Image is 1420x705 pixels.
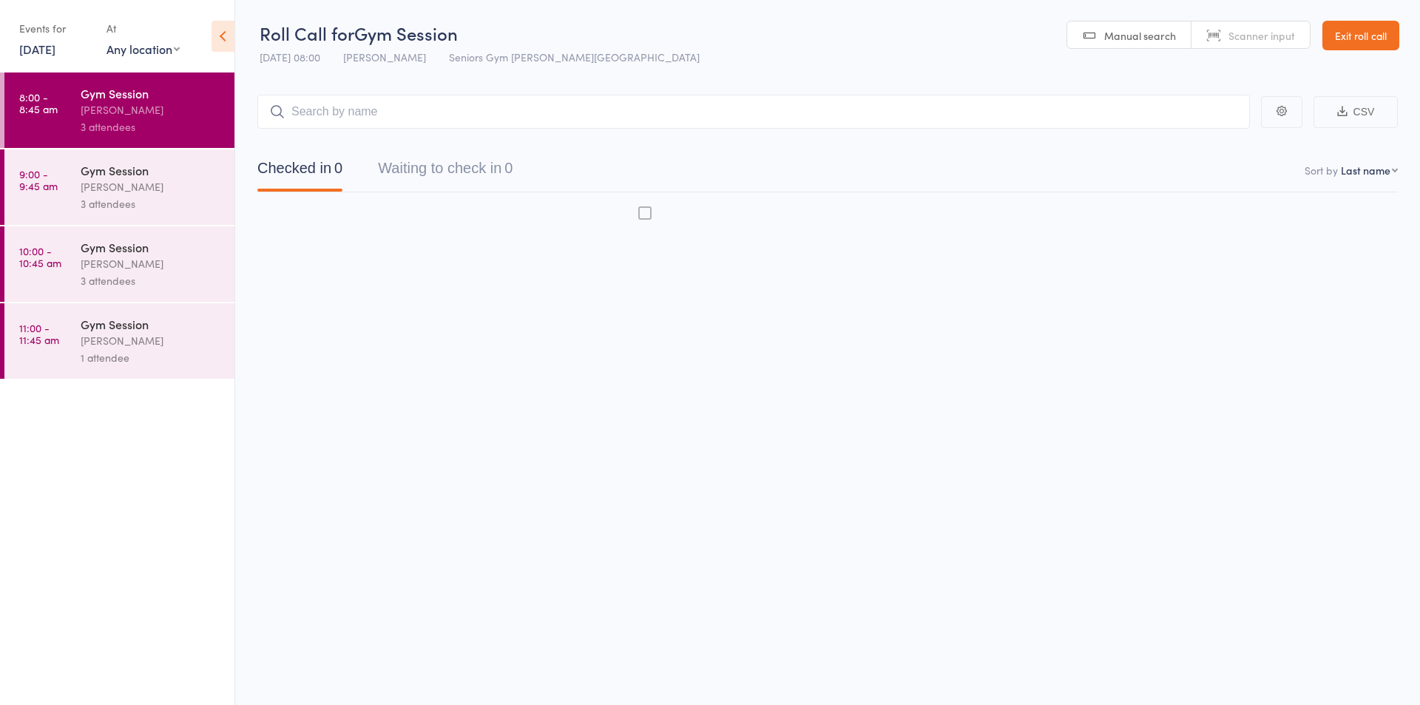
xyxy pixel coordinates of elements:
div: Gym Session [81,239,222,255]
div: Gym Session [81,316,222,332]
div: 3 attendees [81,272,222,289]
span: Gym Session [354,21,458,45]
a: 9:00 -9:45 amGym Session[PERSON_NAME]3 attendees [4,149,234,225]
button: Checked in0 [257,152,342,192]
span: Scanner input [1228,28,1295,43]
div: [PERSON_NAME] [81,255,222,272]
span: [PERSON_NAME] [343,50,426,64]
div: [PERSON_NAME] [81,332,222,349]
div: [PERSON_NAME] [81,101,222,118]
button: Waiting to check in0 [378,152,513,192]
div: Events for [19,16,92,41]
div: Gym Session [81,162,222,178]
div: [PERSON_NAME] [81,178,222,195]
div: 3 attendees [81,195,222,212]
span: Seniors Gym [PERSON_NAME][GEOGRAPHIC_DATA] [449,50,700,64]
div: 0 [504,160,513,176]
div: Last name [1341,163,1390,178]
a: [DATE] [19,41,55,57]
time: 8:00 - 8:45 am [19,91,58,115]
div: At [106,16,180,41]
a: 11:00 -11:45 amGym Session[PERSON_NAME]1 attendee [4,303,234,379]
a: Exit roll call [1322,21,1399,50]
label: Sort by [1305,163,1338,178]
a: 10:00 -10:45 amGym Session[PERSON_NAME]3 attendees [4,226,234,302]
a: 8:00 -8:45 amGym Session[PERSON_NAME]3 attendees [4,72,234,148]
time: 11:00 - 11:45 am [19,322,59,345]
div: Gym Session [81,85,222,101]
div: 1 attendee [81,349,222,366]
time: 10:00 - 10:45 am [19,245,61,269]
div: 0 [334,160,342,176]
span: Roll Call for [260,21,354,45]
input: Search by name [257,95,1250,129]
div: Any location [106,41,180,57]
div: 3 attendees [81,118,222,135]
span: [DATE] 08:00 [260,50,320,64]
button: CSV [1313,96,1398,128]
time: 9:00 - 9:45 am [19,168,58,192]
span: Manual search [1104,28,1176,43]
